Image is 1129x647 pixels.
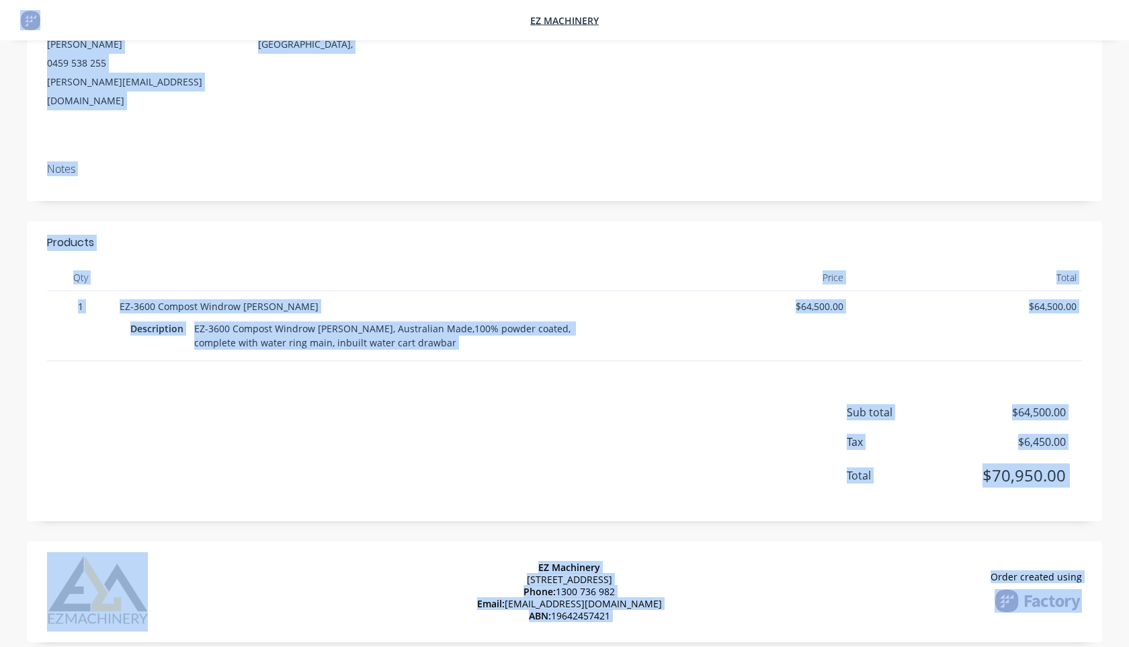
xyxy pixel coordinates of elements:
[47,54,237,73] div: 0459 538 255
[20,10,40,30] img: Factory
[529,610,610,622] span: 19642457421
[258,35,448,54] div: [GEOGRAPHIC_DATA],
[966,463,1066,488] span: $70,950.00
[47,552,148,632] img: Company Logo
[527,574,612,586] span: [STREET_ADDRESS]
[529,609,551,622] span: ABN:
[52,299,109,313] span: 1
[966,404,1066,420] span: $64,500.00
[47,163,1082,176] div: Notes
[847,404,966,420] span: Sub total
[849,264,1083,291] div: Total
[47,264,114,291] div: Qty
[538,561,600,574] span: EZ Machinery
[995,589,1082,613] img: Factory Logo
[847,467,966,484] span: Total
[477,597,505,610] span: Email:
[120,300,319,313] span: EZ-3600 Compost Windrow [PERSON_NAME]
[130,319,189,338] div: Description
[524,586,615,598] span: 1300 736 982
[524,585,556,598] span: Phone:
[189,319,599,352] div: EZ-3600 Compost Windrow [PERSON_NAME], Australian Made,100% powder coated, complete with water ri...
[258,35,448,78] div: [GEOGRAPHIC_DATA],
[966,434,1066,450] span: $6,450.00
[47,235,94,251] div: Products
[505,597,662,610] a: [EMAIL_ADDRESS][DOMAIN_NAME]
[47,35,237,54] div: [PERSON_NAME]
[47,35,237,110] div: [PERSON_NAME]0459 538 255[PERSON_NAME][EMAIL_ADDRESS][DOMAIN_NAME]
[530,14,599,27] a: EZ Machinery
[991,571,1082,583] span: Order created using
[620,299,843,313] span: $64,500.00
[854,299,1077,313] span: $64,500.00
[47,73,237,110] div: [PERSON_NAME][EMAIL_ADDRESS][DOMAIN_NAME]
[847,434,966,450] span: Tax
[615,264,849,291] div: Price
